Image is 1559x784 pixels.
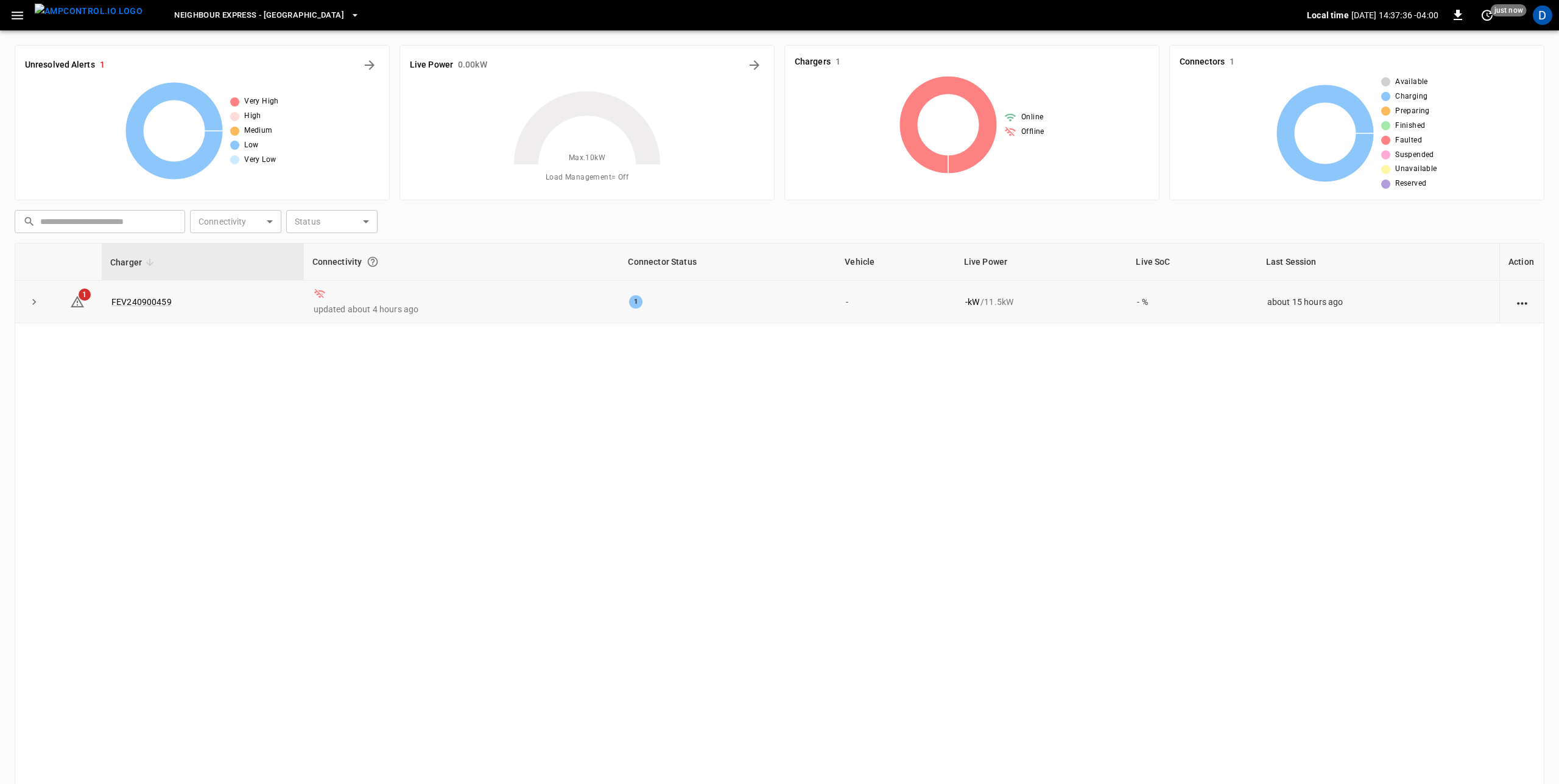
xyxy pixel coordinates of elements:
a: FEV240900459 [111,297,172,307]
span: Neighbour Express - [GEOGRAPHIC_DATA] [174,9,344,23]
div: action cell options [1515,296,1530,308]
span: just now [1491,4,1527,16]
span: Load Management = Off [546,172,628,184]
div: 1 [629,295,642,309]
span: Offline [1021,126,1044,138]
h6: 1 [1230,55,1234,69]
button: expand row [25,293,43,311]
span: Very Low [244,154,276,166]
span: Charger [110,255,158,270]
button: Connection between the charger and our software. [362,251,384,273]
span: Unavailable [1395,163,1437,175]
h6: Chargers [795,55,831,69]
h6: Unresolved Alerts [25,58,95,72]
span: Online [1021,111,1043,124]
button: set refresh interval [1477,5,1497,25]
img: ampcontrol.io logo [35,4,143,19]
th: Last Session [1258,243,1499,281]
p: [DATE] 14:37:36 -04:00 [1351,9,1438,21]
span: Max. 10 kW [569,152,605,164]
h6: 1 [836,55,840,69]
span: Medium [244,125,272,137]
p: Local time [1307,9,1349,21]
td: - [836,281,955,323]
div: / 11.5 kW [965,296,1118,308]
td: - % [1127,281,1257,323]
span: 1 [79,289,91,301]
span: Very High [244,96,279,108]
h6: 0.00 kW [458,58,487,72]
span: Preparing [1395,105,1430,117]
span: Faulted [1395,135,1422,147]
th: Action [1499,243,1544,281]
h6: 1 [100,58,105,72]
td: about 15 hours ago [1258,281,1499,323]
span: Reserved [1395,178,1426,190]
th: Live Power [955,243,1128,281]
span: Available [1395,76,1428,88]
span: Low [244,139,258,152]
p: - kW [965,296,979,308]
h6: Connectors [1180,55,1225,69]
span: Charging [1395,91,1427,103]
button: Neighbour Express - [GEOGRAPHIC_DATA] [169,4,365,27]
button: All Alerts [360,55,379,75]
span: Suspended [1395,149,1434,161]
span: High [244,110,261,122]
div: Connectivity [312,251,611,273]
a: 1 [70,296,85,306]
th: Connector Status [619,243,836,281]
h6: Live Power [410,58,453,72]
div: profile-icon [1533,5,1552,25]
button: Energy Overview [745,55,764,75]
p: updated about 4 hours ago [314,303,610,315]
th: Vehicle [836,243,955,281]
th: Live SoC [1127,243,1257,281]
span: Finished [1395,120,1425,132]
